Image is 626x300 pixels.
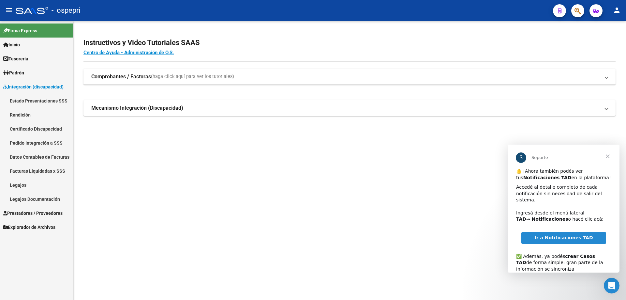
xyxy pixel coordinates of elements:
[3,27,37,34] span: Firma Express
[3,224,55,231] span: Explorador de Archivos
[613,6,621,14] mat-icon: person
[3,210,63,217] span: Prestadores / Proveedores
[91,104,183,112] strong: Mecanismo Integración (Discapacidad)
[91,73,151,80] strong: Comprobantes / Facturas
[3,41,20,48] span: Inicio
[52,3,80,18] span: - ospepri
[3,83,64,90] span: Integración (discapacidad)
[3,69,24,76] span: Padrón
[83,69,616,85] mat-expansion-panel-header: Comprobantes / Facturas(haga click aquí para ver los tutoriales)
[83,100,616,116] mat-expansion-panel-header: Mecanismo Integración (Discapacidad)
[151,73,234,80] span: (haga click aquí para ver los tutoriales)
[8,102,103,147] div: ✅ Además, ya podés de forma simple: gran parte de la información se sincroniza automáticamente y ...
[508,145,619,273] iframe: Intercom live chat mensaje
[83,37,616,49] h2: Instructivos y Video Tutoriales SAAS
[604,278,619,293] iframe: Intercom live chat
[3,55,28,62] span: Tesorería
[5,6,13,14] mat-icon: menu
[83,50,174,55] a: Centro de Ayuda - Administración de O.S.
